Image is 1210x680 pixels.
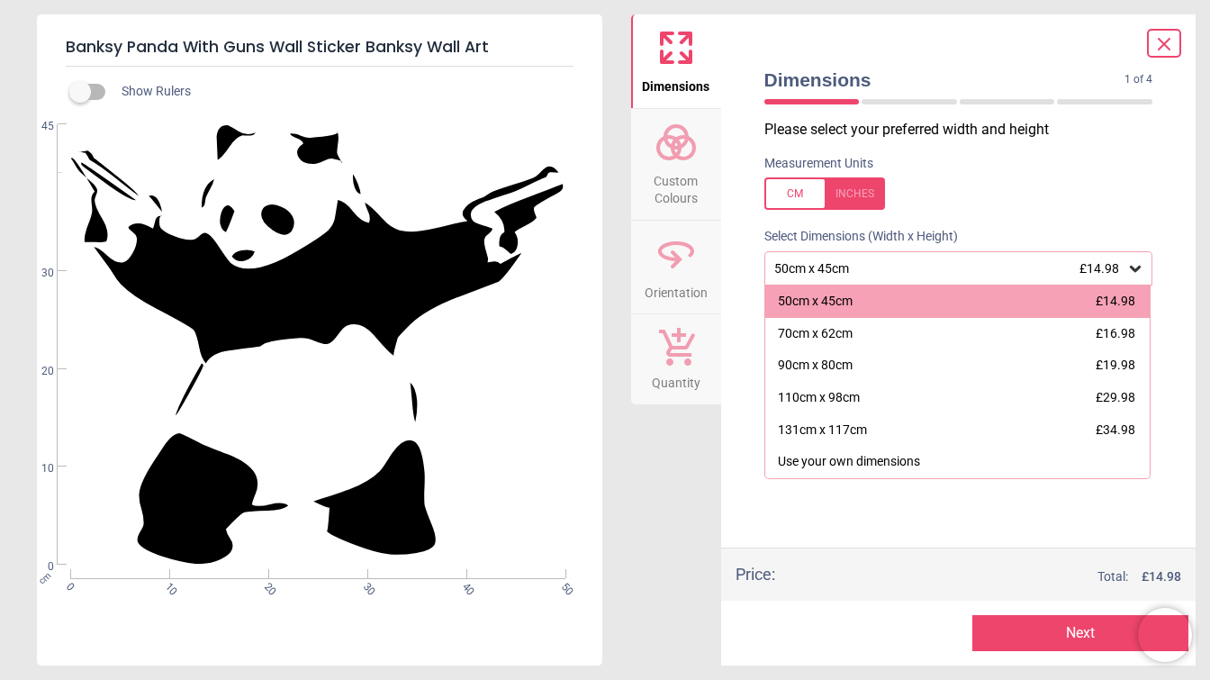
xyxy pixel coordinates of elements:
[37,570,53,586] span: cm
[802,568,1182,586] div: Total:
[80,81,602,103] div: Show Rulers
[631,14,721,108] button: Dimensions
[20,119,54,134] span: 45
[20,364,54,379] span: 20
[778,422,867,440] div: 131cm x 117cm
[778,389,860,407] div: 110cm x 98cm
[631,109,721,220] button: Custom Colours
[642,69,709,96] span: Dimensions
[1096,326,1135,340] span: £16.98
[764,67,1125,93] span: Dimensions
[645,276,708,303] span: Orientation
[458,580,470,592] span: 40
[764,120,1168,140] p: Please select your preferred width and height
[631,314,721,404] button: Quantity
[778,293,853,311] div: 50cm x 45cm
[972,615,1188,651] button: Next
[764,155,873,173] label: Measurement Units
[1096,390,1135,404] span: £29.98
[1124,72,1152,87] span: 1 of 4
[1079,261,1119,276] span: £14.98
[359,580,371,592] span: 30
[778,453,920,471] div: Use your own dimensions
[260,580,272,592] span: 20
[20,559,54,575] span: 0
[652,366,700,393] span: Quantity
[778,325,853,343] div: 70cm x 62cm
[1138,608,1192,662] iframe: Brevo live chat
[1096,422,1135,437] span: £34.98
[736,563,775,585] div: Price :
[1142,568,1181,586] span: £
[633,164,719,208] span: Custom Colours
[1096,358,1135,372] span: £19.98
[778,357,853,375] div: 90cm x 80cm
[750,228,958,246] label: Select Dimensions (Width x Height)
[1149,569,1181,584] span: 14.98
[20,461,54,476] span: 10
[557,580,569,592] span: 50
[1096,294,1135,308] span: £14.98
[20,266,54,281] span: 30
[631,221,721,314] button: Orientation
[161,580,173,592] span: 10
[772,261,1127,277] div: 50cm x 45cm
[66,29,573,67] h5: Banksy Panda With Guns Wall Sticker Banksy Wall Art
[63,580,75,592] span: 0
